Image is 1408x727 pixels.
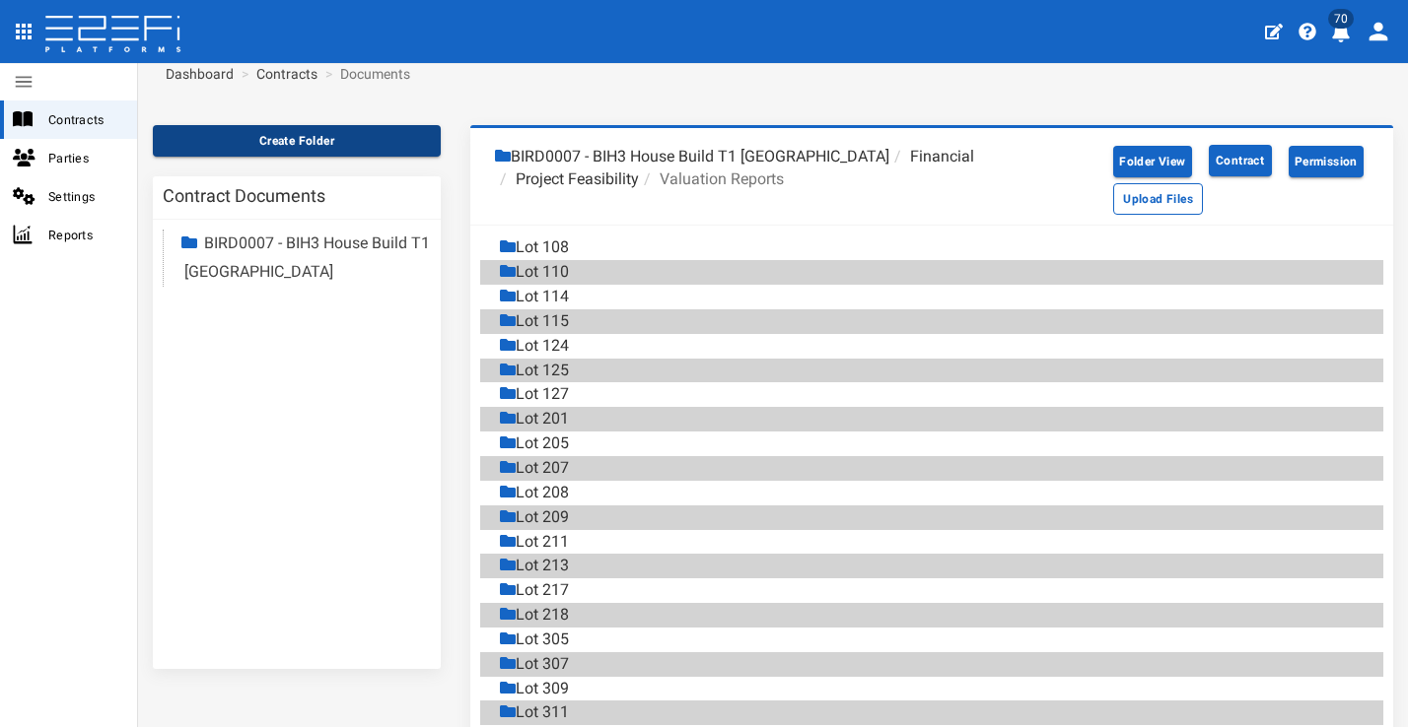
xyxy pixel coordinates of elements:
[500,678,569,700] div: Lot 309
[500,310,569,333] div: Lot 115
[1113,146,1191,177] button: Folder View
[1209,145,1272,176] button: Contract
[163,187,325,205] h3: Contract Documents
[48,147,121,169] span: Parties
[495,146,889,168] li: BIRD0007 - BIH3 House Build T1 [GEOGRAPHIC_DATA]
[153,125,441,157] button: Create Folder
[500,579,569,602] div: Lot 217
[158,64,234,84] a: Dashboard
[500,555,569,577] div: Lot 213
[158,66,234,82] span: Dashboard
[500,531,569,554] div: Lot 211
[500,261,569,284] div: Lot 110
[48,108,121,131] span: Contracts
[1289,146,1364,177] button: Permission
[500,236,569,259] div: Lot 108
[1196,138,1285,183] a: Contract
[500,286,569,308] div: Lot 114
[48,185,121,208] span: Settings
[500,457,569,480] div: Lot 207
[500,335,569,358] div: Lot 124
[500,506,569,529] div: Lot 209
[256,64,317,84] a: Contracts
[500,383,569,406] div: Lot 127
[1113,183,1203,215] button: Upload Files
[320,64,410,84] li: Documents
[184,233,430,281] a: BIRD0007 - BIH3 House Build T1 [GEOGRAPHIC_DATA]
[500,432,569,455] div: Lot 205
[639,168,784,191] li: Valuation Reports
[500,653,569,676] div: Lot 307
[500,628,569,651] div: Lot 305
[48,224,121,246] span: Reports
[500,701,569,724] div: Lot 311
[500,360,569,382] div: Lot 125
[500,604,569,627] div: Lot 218
[495,168,639,191] li: Project Feasibility
[500,408,569,430] div: Lot 201
[500,482,569,504] div: Lot 208
[889,146,974,168] li: Financial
